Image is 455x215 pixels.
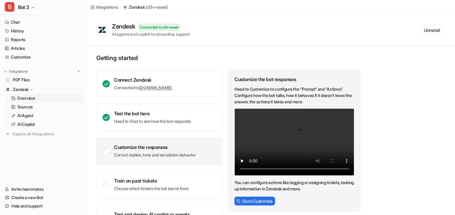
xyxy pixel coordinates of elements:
[6,88,10,91] img: Zendesk
[96,4,118,10] div: Integrations
[114,144,196,150] div: Customize the responses
[2,27,84,35] a: History
[234,76,354,82] div: Customize the bot responses
[114,118,191,124] p: Head to Chat to see how the bot responds
[120,5,121,10] span: /
[234,179,354,192] p: You can configure actions like tagging or assigning tickets, looking up information in Zendesk an...
[90,4,118,10] a: Integrations
[13,129,82,139] span: Explore all integrations
[2,202,84,210] a: Help and support
[2,44,84,53] a: Articles
[96,54,361,62] p: Getting started
[2,130,84,138] a: Explore all integrations
[13,86,29,92] p: Zendesk
[114,85,172,91] p: Connected to
[2,185,84,193] a: Invite teammates
[129,4,145,10] p: Zendesk
[112,31,190,37] div: AI agents and copilot to streamline support
[9,111,84,120] a: AI Agent
[17,121,35,127] p: AI Copilot
[98,26,107,34] img: Zendesk logo
[5,131,11,137] img: explore all integrations
[123,4,168,10] a: Zendesk(d3v-eesel)
[2,53,84,61] a: Customize
[138,24,181,31] div: Connected to d3v-eesel
[9,120,84,129] a: AI Copilot
[2,76,84,84] a: PDF FilesPDF Files
[2,18,84,26] a: Chat
[139,85,172,90] a: [DOMAIN_NAME]
[146,4,168,10] p: ( d3v-eesel )
[112,23,138,30] div: Zendesk
[4,69,8,74] img: expand menu
[234,197,275,205] button: Go to Customize
[114,186,189,192] p: Choose which tickets the bot learns from
[17,113,33,119] p: AI Agent
[2,35,84,44] a: Reports
[2,68,29,74] button: Integrations
[9,103,84,111] a: Sources
[2,193,84,202] a: Create a new Bot
[9,94,84,102] a: Overview
[5,2,14,12] span: B
[114,152,196,158] p: Correct replies, tone and escalation behavior
[17,104,33,110] p: Sources
[17,95,35,101] p: Overview
[234,86,354,105] p: Head to Customize to configure the “Prompt” and “Actions”. Configure how the bot talks, how it be...
[6,78,10,82] img: PDF Files
[114,111,191,117] div: Test the bot here
[13,77,29,83] span: PDF Files
[421,25,443,35] button: Uninstall
[234,108,354,176] video: Your browser does not support the video tag.
[114,178,189,184] div: Train on past tickets
[76,69,81,74] img: menu_add.svg
[236,199,240,203] img: CstomizeIcon
[114,77,172,83] div: Connect Zendesk
[18,3,29,11] span: Bot 3
[9,69,28,74] p: Integrations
